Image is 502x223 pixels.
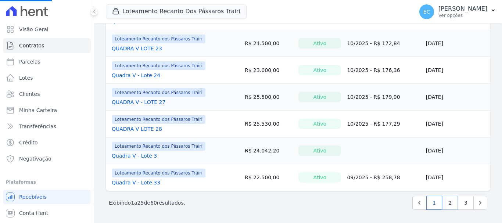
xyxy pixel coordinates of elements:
div: Ativo [298,92,341,102]
td: R$ 23.000,00 [242,57,295,84]
p: Exibindo a de resultados. [109,199,185,206]
a: 3 [458,196,474,210]
span: Negativação [19,155,51,162]
span: Contratos [19,42,44,49]
span: Crédito [19,139,38,146]
span: 60 [150,200,157,206]
span: Loteamento Recanto dos Pássaros Trairi [112,169,205,177]
td: [DATE] [423,164,490,191]
a: Conta Hent [3,206,91,220]
a: 10/2025 - R$ 177,29 [347,121,400,127]
p: Ver opções [438,12,487,18]
span: Loteamento Recanto dos Pássaros Trairi [112,88,205,97]
a: QUADRA V LOTE 28 [112,125,162,133]
span: Loteamento Recanto dos Pássaros Trairi [112,115,205,124]
a: Quadra V - Lote 24 [112,72,160,79]
td: [DATE] [423,30,490,57]
a: Recebíveis [3,190,91,204]
span: EC [423,9,430,14]
a: Negativação [3,151,91,166]
span: Loteamento Recanto dos Pássaros Trairi [112,35,205,43]
span: Minha Carteira [19,107,57,114]
td: [DATE] [423,137,490,164]
td: [DATE] [423,111,490,137]
a: Previous [412,196,426,210]
span: Visão Geral [19,26,49,33]
td: R$ 25.530,00 [242,111,295,137]
a: Transferências [3,119,91,134]
a: Parcelas [3,54,91,69]
div: Ativo [298,65,341,75]
td: R$ 22.500,00 [242,164,295,191]
span: 25 [137,200,144,206]
span: Transferências [19,123,56,130]
div: Ativo [298,172,341,183]
a: Visão Geral [3,22,91,37]
a: Minha Carteira [3,103,91,118]
td: R$ 25.500,00 [242,84,295,111]
td: [DATE] [423,84,490,111]
a: QUADRA V - LOTE 27 [112,98,165,106]
span: Loteamento Recanto dos Pássaros Trairi [112,61,205,70]
div: Ativo [298,119,341,129]
a: Next [473,196,487,210]
a: Crédito [3,135,91,150]
div: Plataformas [6,178,88,187]
div: Ativo [298,38,341,48]
td: [DATE] [423,57,490,84]
a: Clientes [3,87,91,101]
button: EC [PERSON_NAME] Ver opções [413,1,502,22]
span: 1 [131,200,134,206]
div: Ativo [298,145,341,156]
a: Lotes [3,71,91,85]
a: Quadra V - Lote 33 [112,179,160,186]
a: 2 [442,196,458,210]
a: 09/2025 - R$ 258,78 [347,175,400,180]
span: Lotes [19,74,33,82]
span: Recebíveis [19,193,47,201]
span: Parcelas [19,58,40,65]
span: Clientes [19,90,40,98]
a: 1 [426,196,442,210]
span: Conta Hent [19,209,48,217]
a: Quadra V - Lote 3 [112,152,157,159]
span: Loteamento Recanto dos Pássaros Trairi [112,142,205,151]
a: 10/2025 - R$ 179,90 [347,94,400,100]
a: 10/2025 - R$ 172,84 [347,40,400,46]
td: R$ 24.500,00 [242,30,295,57]
p: [PERSON_NAME] [438,5,487,12]
button: Loteamento Recanto Dos Pássaros Trairi [106,4,247,18]
td: R$ 24.042,20 [242,137,295,164]
a: 10/2025 - R$ 176,36 [347,67,400,73]
a: Contratos [3,38,91,53]
a: QUADRA V LOTE 23 [112,45,162,52]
